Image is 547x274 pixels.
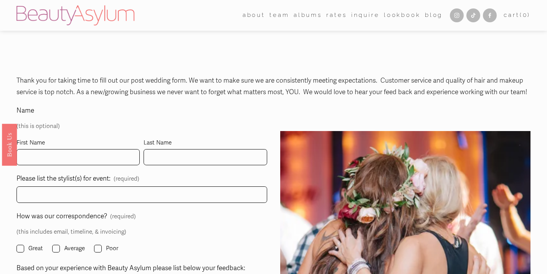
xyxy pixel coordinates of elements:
[269,10,289,21] span: team
[351,10,380,22] a: Inquire
[2,123,17,165] a: Book Us
[106,243,118,254] span: Poor
[17,118,60,135] p: (this is optional)
[17,224,136,240] p: (this includes email, timeline, & invoicing)
[94,245,102,252] input: Poor
[17,105,34,117] span: Name
[504,10,530,21] a: 0 items in cart
[425,10,443,22] a: Blog
[17,5,134,25] img: Beauty Asylum | Bridal Hair &amp; Makeup Charlotte &amp; Atlanta
[110,211,136,222] span: (required)
[483,8,497,22] a: Facebook
[520,12,530,18] span: ( )
[450,8,464,22] a: Instagram
[243,10,265,22] a: folder dropdown
[326,10,347,22] a: Rates
[28,243,43,254] span: Great
[52,245,60,252] input: Average
[523,12,528,18] span: 0
[17,211,107,223] span: How was our correspondence?
[466,8,480,22] a: TikTok
[17,138,140,149] div: First Name
[17,245,24,252] input: Great
[17,173,111,185] span: Please list the stylist(s) for event:
[294,10,322,22] a: albums
[64,243,85,254] span: Average
[114,174,139,184] span: (required)
[384,10,421,22] a: Lookbook
[17,75,531,98] p: Thank you for taking time to fill out our post wedding form. We want to make sure we are consiste...
[243,10,265,21] span: about
[269,10,289,22] a: folder dropdown
[144,138,267,149] div: Last Name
